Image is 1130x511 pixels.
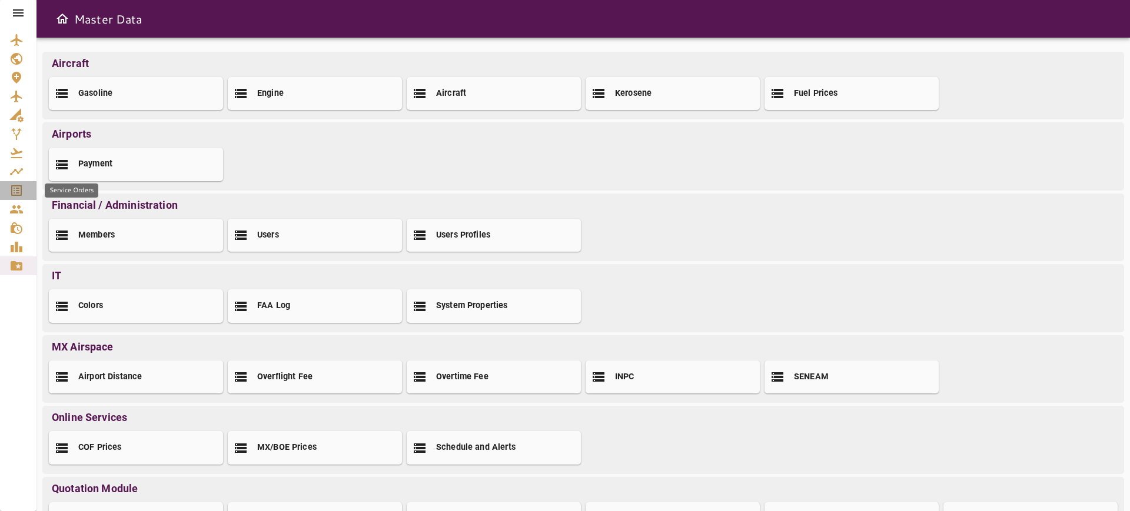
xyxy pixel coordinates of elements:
[46,55,1121,71] p: Aircraft
[257,229,279,242] h2: Users
[45,183,98,198] div: Service Orders
[436,229,490,242] h2: Users Profiles
[46,480,1121,496] p: Quotation Module
[78,442,122,454] h2: COF Prices
[436,371,488,383] h2: Overtime Fee
[615,88,652,100] h2: Kerosene
[78,371,142,383] h2: Airport Distance
[46,268,1121,283] p: IT
[615,371,634,383] h2: INPC
[78,88,112,100] h2: Gasoline
[436,88,466,100] h2: Aircraft
[51,7,74,31] button: Open drawer
[257,88,284,100] h2: Engine
[46,197,1121,213] p: Financial / Administration
[78,158,112,171] h2: Payment
[46,339,1121,355] p: MX Airspace
[74,9,142,28] h6: Master Data
[78,229,115,242] h2: Members
[257,300,290,312] h2: FAA Log
[257,371,313,383] h2: Overflight Fee
[46,409,1121,425] p: Online Services
[46,126,1121,142] p: Airports
[436,300,508,312] h2: System Properties
[78,300,103,312] h2: Colors
[257,442,317,454] h2: MX/BOE Prices
[436,442,516,454] h2: Schedule and Alerts
[794,371,829,383] h2: SENEAM
[794,88,838,100] h2: Fuel Prices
